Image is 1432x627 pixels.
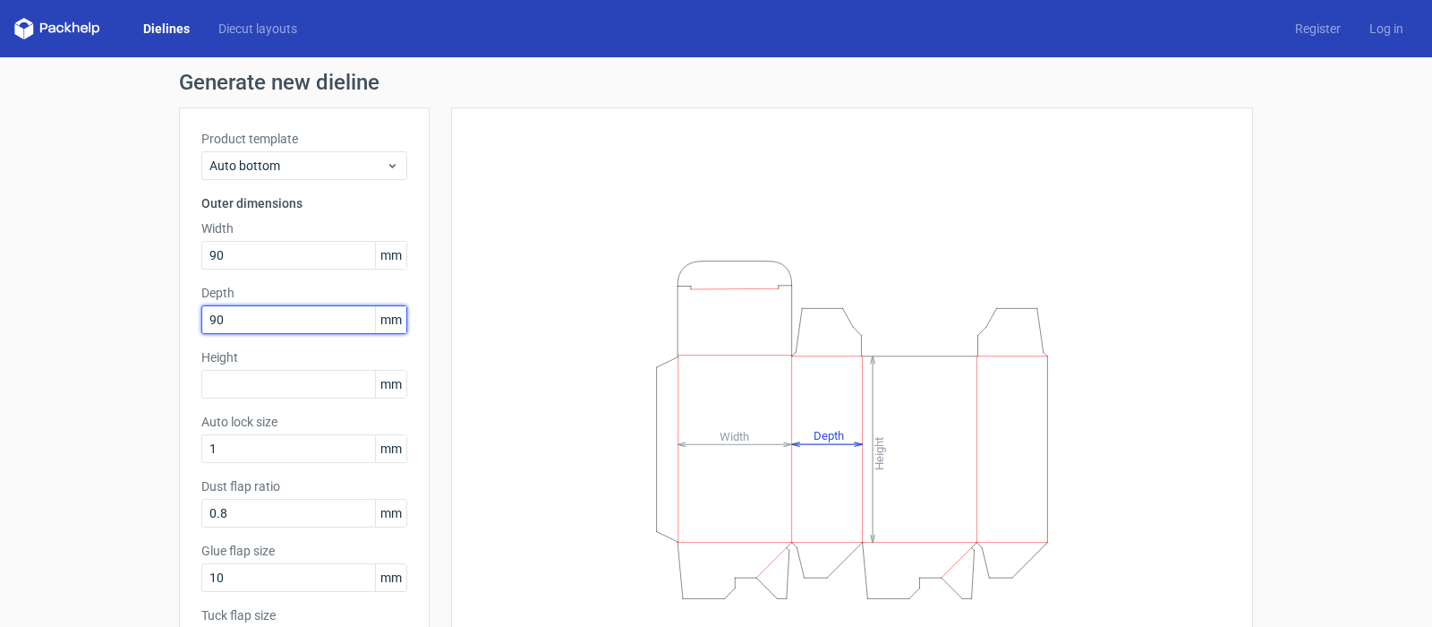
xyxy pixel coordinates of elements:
span: mm [375,500,406,527]
a: Log in [1355,20,1418,38]
label: Auto lock size [201,413,407,431]
label: Dust flap ratio [201,477,407,495]
tspan: Depth [814,429,844,442]
span: mm [375,371,406,398]
label: Height [201,348,407,366]
a: Dielines [129,20,204,38]
span: Auto bottom [209,157,386,175]
h1: Generate new dieline [179,72,1253,93]
a: Register [1281,20,1355,38]
tspan: Width [720,429,749,442]
span: mm [375,242,406,269]
label: Tuck flap size [201,606,407,624]
tspan: Height [873,436,886,469]
h3: Outer dimensions [201,194,407,212]
span: mm [375,306,406,333]
label: Glue flap size [201,542,407,560]
span: mm [375,564,406,591]
label: Width [201,219,407,237]
span: mm [375,435,406,462]
label: Product template [201,130,407,148]
label: Depth [201,284,407,302]
a: Diecut layouts [204,20,311,38]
